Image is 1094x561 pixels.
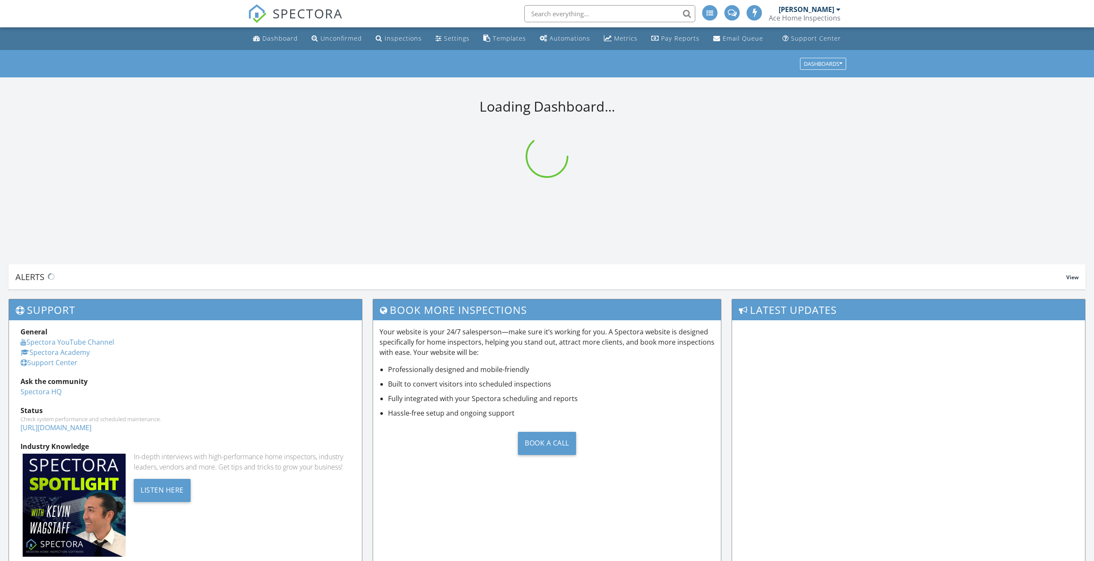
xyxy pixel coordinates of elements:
[779,31,844,47] a: Support Center
[723,34,763,42] div: Email Queue
[480,31,529,47] a: Templates
[732,299,1085,320] h3: Latest Updates
[15,271,1066,283] div: Alerts
[9,299,362,320] h3: Support
[134,479,191,502] div: Listen Here
[21,376,350,387] div: Ask the community
[321,34,362,42] div: Unconfirmed
[373,299,721,320] h3: Book More Inspections
[518,432,576,455] div: Book a Call
[248,4,267,23] img: The Best Home Inspection Software - Spectora
[769,14,841,22] div: Ace Home Inspections
[388,393,715,404] li: Fully integrated with your Spectora scheduling and reports
[550,34,590,42] div: Automations
[432,31,473,47] a: Settings
[21,387,62,396] a: Spectora HQ
[648,31,703,47] a: Pay Reports
[804,61,842,67] div: Dashboards
[250,31,301,47] a: Dashboard
[372,31,425,47] a: Inspections
[248,12,343,30] a: SPECTORA
[134,452,350,472] div: In-depth interviews with high-performance home inspectors, industry leaders, vendors and more. Ge...
[273,4,343,22] span: SPECTORA
[524,5,695,22] input: Search everything...
[308,31,365,47] a: Unconfirmed
[262,34,298,42] div: Dashboard
[536,31,594,47] a: Automations (Advanced)
[388,364,715,375] li: Professionally designed and mobile-friendly
[791,34,841,42] div: Support Center
[21,405,350,416] div: Status
[379,327,715,357] p: Your website is your 24/7 salesperson—make sure it’s working for you. A Spectora website is desig...
[614,34,638,42] div: Metrics
[493,34,526,42] div: Templates
[21,423,91,432] a: [URL][DOMAIN_NAME]
[21,416,350,422] div: Check system performance and scheduled maintenance.
[21,348,90,357] a: Spectora Academy
[388,408,715,418] li: Hassle-free setup and ongoing support
[710,31,767,47] a: Email Queue
[385,34,422,42] div: Inspections
[21,358,77,367] a: Support Center
[21,327,47,337] strong: General
[23,454,126,557] img: Spectoraspolightmain
[600,31,641,47] a: Metrics
[444,34,470,42] div: Settings
[661,34,700,42] div: Pay Reports
[779,5,834,14] div: [PERSON_NAME]
[800,58,846,70] button: Dashboards
[21,441,350,452] div: Industry Knowledge
[1066,274,1079,281] span: View
[21,337,114,347] a: Spectora YouTube Channel
[388,379,715,389] li: Built to convert visitors into scheduled inspections
[379,425,715,461] a: Book a Call
[134,485,191,494] a: Listen Here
